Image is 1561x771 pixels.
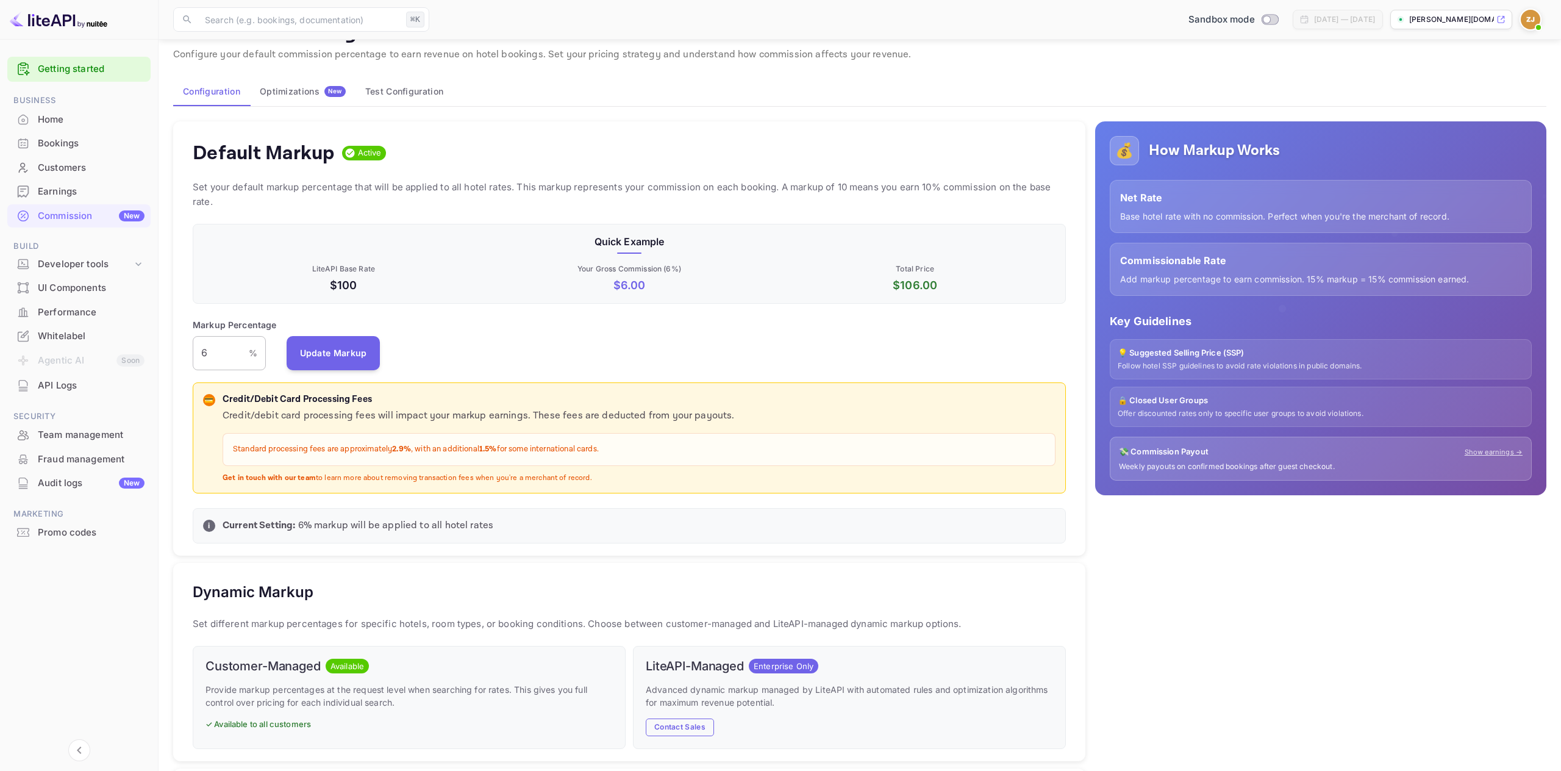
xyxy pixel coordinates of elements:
p: 6 % markup will be applied to all hotel rates [223,518,1056,533]
div: Fraud management [38,453,145,467]
strong: Current Setting: [223,519,295,532]
span: Marketing [7,507,151,521]
div: Performance [38,306,145,320]
p: Add markup percentage to earn commission. 15% markup = 15% commission earned. [1120,273,1521,285]
p: Standard processing fees are approximately , with an additional for some international cards. [233,443,1045,456]
div: UI Components [38,281,145,295]
strong: 2.9% [392,444,411,454]
span: Enterprise Only [749,661,818,673]
p: 💰 [1115,140,1134,162]
div: Home [38,113,145,127]
div: Earnings [7,180,151,204]
p: Commissionable Rate [1120,253,1521,268]
div: [DATE] — [DATE] [1314,14,1375,25]
button: Configuration [173,77,250,106]
a: Fraud management [7,448,151,470]
div: Fraud management [7,448,151,472]
div: Bookings [38,137,145,151]
button: Contact Sales [646,719,714,736]
img: LiteAPI logo [10,10,107,29]
p: Weekly payouts on confirmed bookings after guest checkout. [1119,462,1523,472]
div: API Logs [7,374,151,398]
h5: How Markup Works [1149,141,1280,160]
p: $ 6.00 [489,277,770,293]
strong: Get in touch with our team [223,473,316,482]
p: $100 [203,277,484,293]
a: UI Components [7,276,151,299]
input: Search (e.g. bookings, documentation) [198,7,401,32]
a: Home [7,108,151,131]
a: Team management [7,423,151,446]
div: Bookings [7,132,151,156]
div: CommissionNew [7,204,151,228]
p: [PERSON_NAME][DOMAIN_NAME]... [1409,14,1494,25]
p: Quick Example [203,234,1056,249]
button: Update Markup [287,336,380,370]
a: Promo codes [7,521,151,543]
p: 🔒 Closed User Groups [1118,395,1524,407]
p: 💡 Suggested Selling Price (SSP) [1118,347,1524,359]
div: Customers [7,156,151,180]
div: New [119,478,145,489]
div: Developer tools [38,257,132,271]
div: Optimizations [260,86,346,97]
div: Commission [38,209,145,223]
p: Configure your default commission percentage to earn revenue on hotel bookings. Set your pricing ... [173,48,1546,62]
a: Audit logsNew [7,472,151,494]
p: Advanced dynamic markup managed by LiteAPI with automated rules and optimization algorithms for m... [646,683,1053,709]
div: Switch to Production mode [1184,13,1283,27]
div: Audit logs [38,476,145,490]
p: $ 106.00 [774,277,1056,293]
div: Getting started [7,57,151,82]
a: Show earnings → [1465,447,1523,457]
div: API Logs [38,379,145,393]
p: Credit/debit card processing fees will impact your markup earnings. These fees are deducted from ... [223,409,1056,423]
strong: 1.5% [479,444,497,454]
a: Performance [7,301,151,323]
div: New [119,210,145,221]
p: Commission Management [173,21,1546,45]
p: Offer discounted rates only to specific user groups to avoid violations. [1118,409,1524,419]
div: Team management [38,428,145,442]
button: Collapse navigation [68,739,90,761]
img: Zaheer Jappie [1521,10,1540,29]
p: Provide markup percentages at the request level when searching for rates. This gives you full con... [205,683,613,709]
span: Business [7,94,151,107]
div: ⌘K [406,12,424,27]
p: Your Gross Commission ( 6 %) [489,264,770,274]
button: Test Configuration [355,77,453,106]
p: Key Guidelines [1110,313,1532,329]
p: Credit/Debit Card Processing Fees [223,393,1056,407]
div: UI Components [7,276,151,300]
a: Getting started [38,62,145,76]
div: Developer tools [7,254,151,275]
a: CommissionNew [7,204,151,227]
input: 0 [193,336,249,370]
p: Follow hotel SSP guidelines to avoid rate violations in public domains. [1118,361,1524,371]
p: ✓ Available to all customers [205,719,613,731]
p: Set different markup percentages for specific hotels, room types, or booking conditions. Choose b... [193,617,1066,631]
a: API Logs [7,374,151,396]
a: Bookings [7,132,151,154]
p: LiteAPI Base Rate [203,264,484,274]
p: % [249,346,257,359]
h6: Customer-Managed [205,659,321,673]
div: Customers [38,161,145,175]
div: Home [7,108,151,132]
span: New [324,87,346,95]
span: Available [326,661,369,673]
h4: Default Markup [193,141,335,165]
span: Active [353,147,387,159]
a: Customers [7,156,151,179]
p: 💳 [204,395,213,406]
p: Total Price [774,264,1056,274]
a: Whitelabel [7,325,151,347]
span: Build [7,240,151,253]
p: Net Rate [1120,190,1521,205]
p: i [208,520,210,531]
p: to learn more about removing transaction fees when you're a merchant of record. [223,473,1056,484]
span: Sandbox mode [1188,13,1255,27]
p: Markup Percentage [193,318,277,331]
div: Audit logsNew [7,472,151,495]
div: Whitelabel [7,325,151,348]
